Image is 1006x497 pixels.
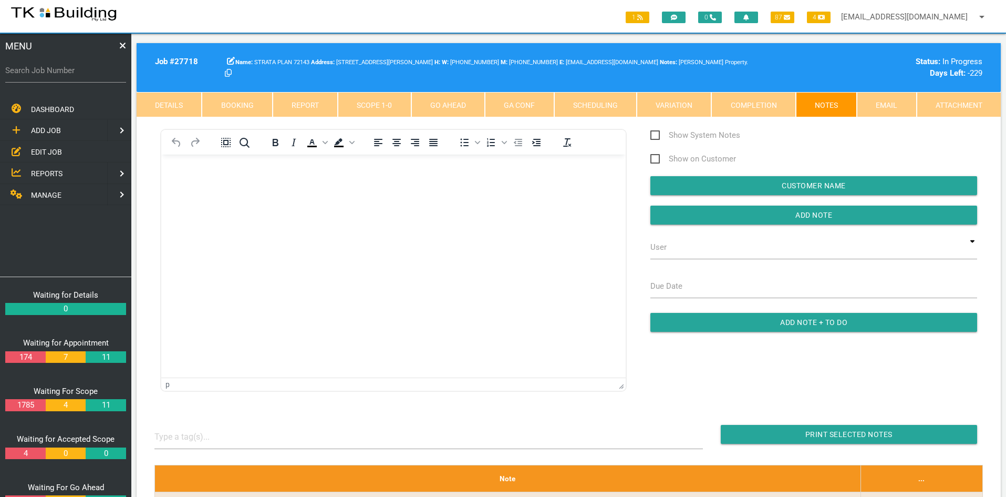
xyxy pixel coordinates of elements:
[338,92,411,117] a: Scope 1-0
[46,399,86,411] a: 4
[455,135,482,150] div: Bullet list
[225,68,232,78] a: Click here copy customer information.
[388,135,406,150] button: Align center
[660,59,748,66] span: [PERSON_NAME] Property.
[86,399,126,411] a: 11
[626,12,649,23] span: 1
[137,92,202,117] a: Details
[485,92,554,117] a: GA Conf
[721,425,977,444] input: Print Selected Notes
[31,191,61,199] span: MANAGE
[311,59,433,66] span: [STREET_ADDRESS][PERSON_NAME]
[650,176,977,195] input: Customer Name
[86,448,126,460] a: 0
[5,448,45,460] a: 4
[86,351,126,363] a: 11
[46,448,86,460] a: 0
[46,351,86,363] a: 7
[31,148,62,156] span: EDIT JOB
[33,290,98,300] a: Waiting for Details
[5,39,32,53] span: MENU
[424,135,442,150] button: Justify
[168,135,185,150] button: Undo
[411,92,485,117] a: Go Ahead
[186,135,204,150] button: Redo
[501,59,507,66] b: M:
[807,12,831,23] span: 4
[161,155,626,378] iframe: Rich Text Area
[434,59,440,66] b: H:
[442,59,499,66] span: Russell Property
[796,92,857,117] a: Notes
[771,12,794,23] span: 87
[235,59,253,66] b: Name:
[165,380,170,389] div: p
[266,135,284,150] button: Bold
[155,57,198,66] b: Job # 27718
[235,59,309,66] span: STRATA PLAN 72143
[619,380,624,389] div: Press the Up and Down arrow keys to resize the editor.
[17,434,115,444] a: Waiting for Accepted Scope
[154,465,860,492] th: Note
[650,280,682,292] label: Due Date
[202,92,272,117] a: Booking
[660,59,677,66] b: Notes:
[5,351,45,363] a: 174
[857,92,916,117] a: Email
[406,135,424,150] button: Align right
[311,59,335,66] b: Address:
[482,135,509,150] div: Numbered list
[558,135,576,150] button: Clear formatting
[860,465,983,492] th: ...
[509,135,527,150] button: Decrease indent
[559,59,658,66] span: [EMAIL_ADDRESS][DOMAIN_NAME]
[930,68,966,78] b: Days Left:
[154,425,233,449] input: Type a tag(s)...
[698,12,722,23] span: 0
[11,5,117,22] img: s3file
[31,105,74,114] span: DASHBOARD
[303,135,329,150] div: Text color Black
[5,65,126,77] label: Search Job Number
[650,313,977,332] input: Add Note + To Do
[434,59,442,66] span: Home Phone
[554,92,637,117] a: Scheduling
[23,338,109,348] a: Waiting for Appointment
[285,135,303,150] button: Italic
[369,135,387,150] button: Align left
[34,387,98,396] a: Waiting For Scope
[5,399,45,411] a: 1785
[916,57,940,66] b: Status:
[650,129,740,142] span: Show System Notes
[5,303,126,315] a: 0
[31,169,63,178] span: REPORTS
[31,127,61,135] span: ADD JOB
[650,206,977,225] input: Add Note
[711,92,795,117] a: Completion
[650,153,736,166] span: Show on Customer
[784,56,982,79] div: In Progress -229
[28,483,104,492] a: Waiting For Go Ahead
[330,135,356,150] div: Background color Black
[917,92,1001,117] a: Attachment
[442,59,449,66] b: W:
[527,135,545,150] button: Increase indent
[235,135,253,150] button: Find and replace
[559,59,564,66] b: E:
[273,92,338,117] a: Report
[637,92,711,117] a: Variation
[217,135,235,150] button: Select all
[501,59,558,66] span: [PHONE_NUMBER]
